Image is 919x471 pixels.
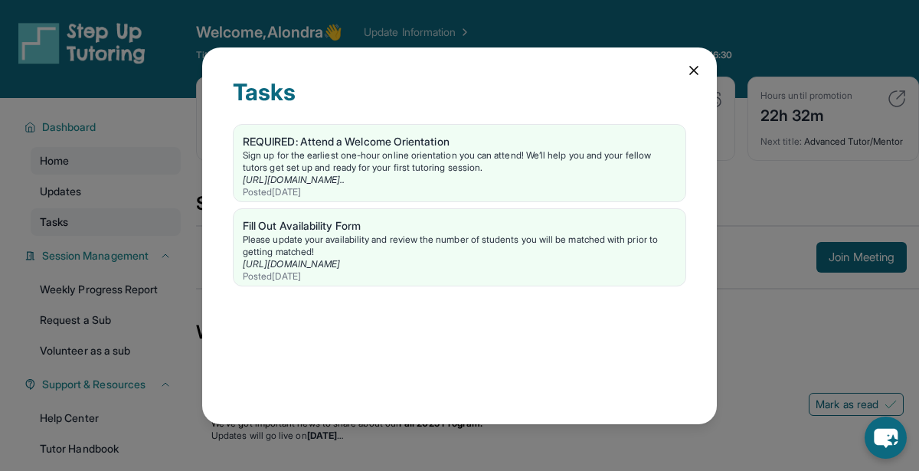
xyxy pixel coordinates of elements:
a: [URL][DOMAIN_NAME].. [243,174,345,185]
div: Please update your availability and review the number of students you will be matched with prior ... [243,234,676,258]
div: Posted [DATE] [243,270,676,283]
div: REQUIRED: Attend a Welcome Orientation [243,134,676,149]
a: Fill Out Availability FormPlease update your availability and review the number of students you w... [234,209,685,286]
div: Posted [DATE] [243,186,676,198]
div: Tasks [233,78,686,124]
button: chat-button [865,417,907,459]
a: [URL][DOMAIN_NAME] [243,258,340,270]
div: Sign up for the earliest one-hour online orientation you can attend! We’ll help you and your fell... [243,149,676,174]
a: REQUIRED: Attend a Welcome OrientationSign up for the earliest one-hour online orientation you ca... [234,125,685,201]
div: Fill Out Availability Form [243,218,676,234]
